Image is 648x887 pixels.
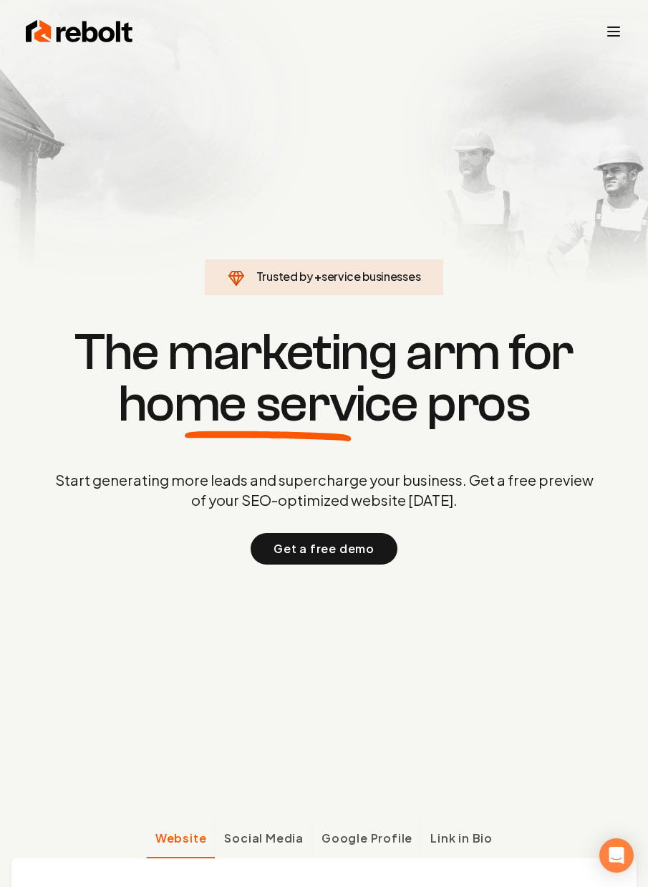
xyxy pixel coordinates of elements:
[251,533,397,565] button: Get a free demo
[430,830,493,847] span: Link in Bio
[224,830,304,847] span: Social Media
[147,821,216,858] button: Website
[52,470,596,510] p: Start generating more leads and supercharge your business. Get a free preview of your SEO-optimiz...
[421,821,501,858] button: Link in Bio
[118,378,418,430] span: home service
[256,269,313,284] span: Trusted by
[215,821,312,858] button: Social Media
[321,269,420,284] span: service businesses
[321,830,412,847] span: Google Profile
[599,838,634,873] div: Open Intercom Messenger
[312,821,421,858] button: Google Profile
[155,830,207,847] span: Website
[605,23,622,40] button: Toggle mobile menu
[314,269,321,284] span: +
[11,327,637,430] h1: The marketing arm for pros
[26,17,133,46] img: Rebolt Logo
